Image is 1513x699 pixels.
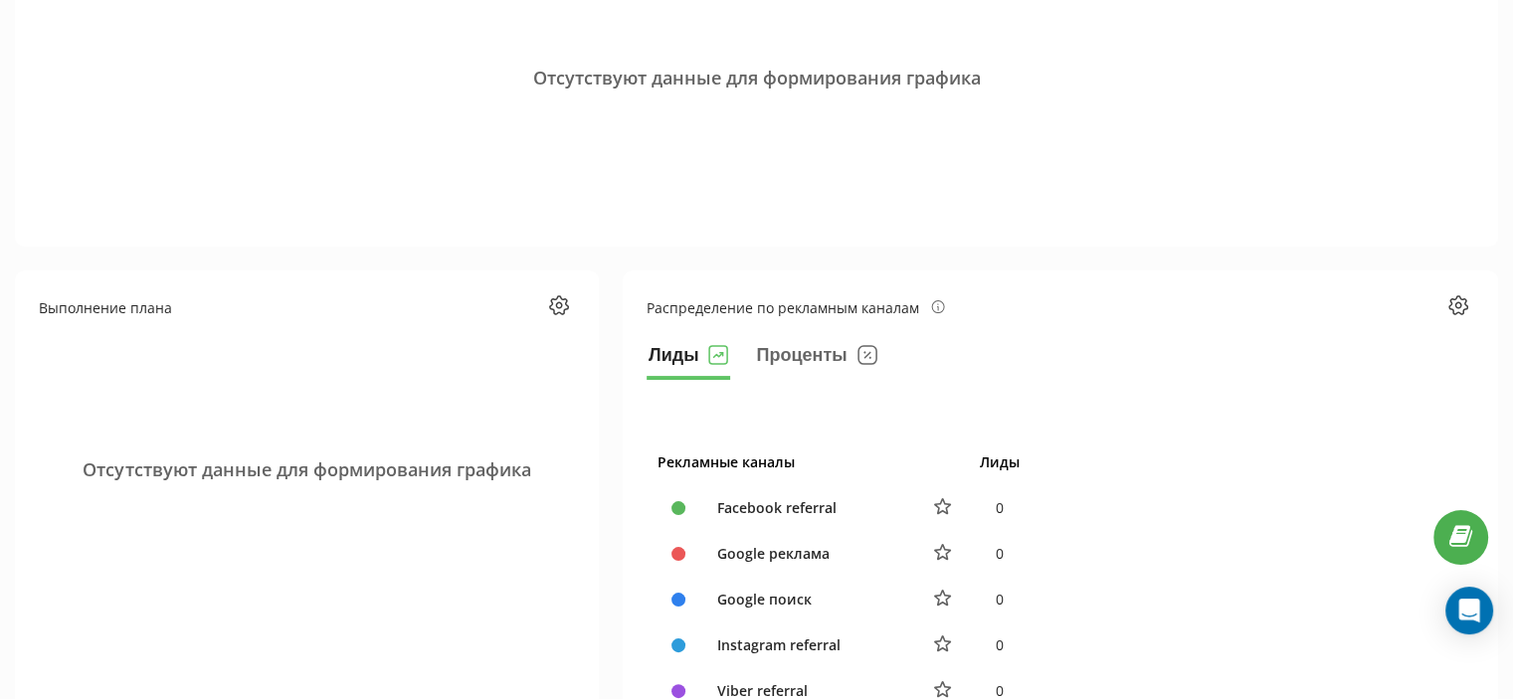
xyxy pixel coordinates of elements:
div: Open Intercom Messenger [1445,587,1493,634]
td: 0 [969,577,1031,622]
td: 0 [969,622,1031,668]
th: Рекламные каналы [647,438,969,485]
button: Лиды [647,340,731,380]
td: 0 [969,531,1031,577]
div: Google реклама [707,543,905,564]
div: Выполнение плана [39,297,172,318]
div: Отсутствуют данные для формирования графика [39,340,575,599]
div: Facebook referral [707,497,905,518]
div: Распределение по рекламным каналам [647,297,945,318]
div: Instagram referral [707,634,905,655]
button: Проценты [754,340,878,380]
th: Лиды [969,438,1031,485]
div: Google поиск [707,589,905,610]
td: 0 [969,485,1031,531]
